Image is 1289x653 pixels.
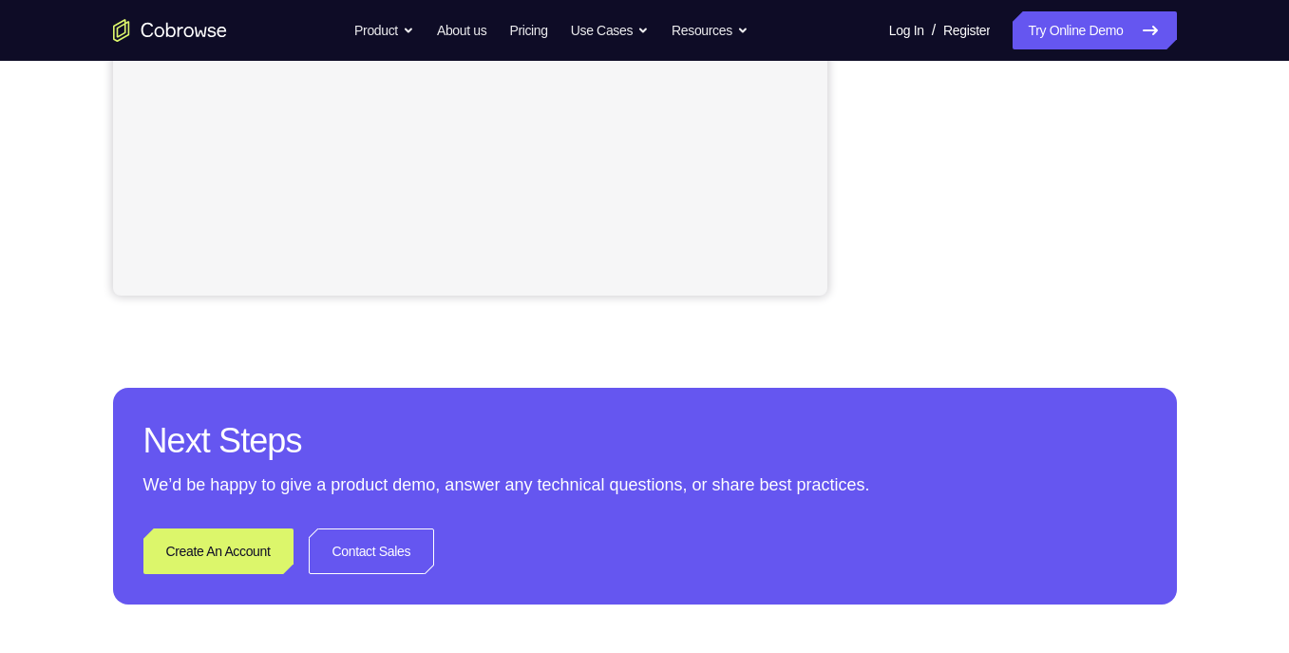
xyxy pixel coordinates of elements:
p: We’d be happy to give a product demo, answer any technical questions, or share best practices. [143,471,1147,498]
a: About us [437,11,486,49]
button: Product [354,11,414,49]
a: Go to the home page [113,19,227,42]
span: / [932,19,936,42]
a: Try Online Demo [1013,11,1176,49]
a: Create An Account [143,528,294,574]
a: Contact Sales [309,528,435,574]
h2: Next Steps [143,418,1147,464]
a: Log In [889,11,924,49]
a: Pricing [509,11,547,49]
a: Register [943,11,990,49]
button: Resources [672,11,749,49]
button: Use Cases [571,11,649,49]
